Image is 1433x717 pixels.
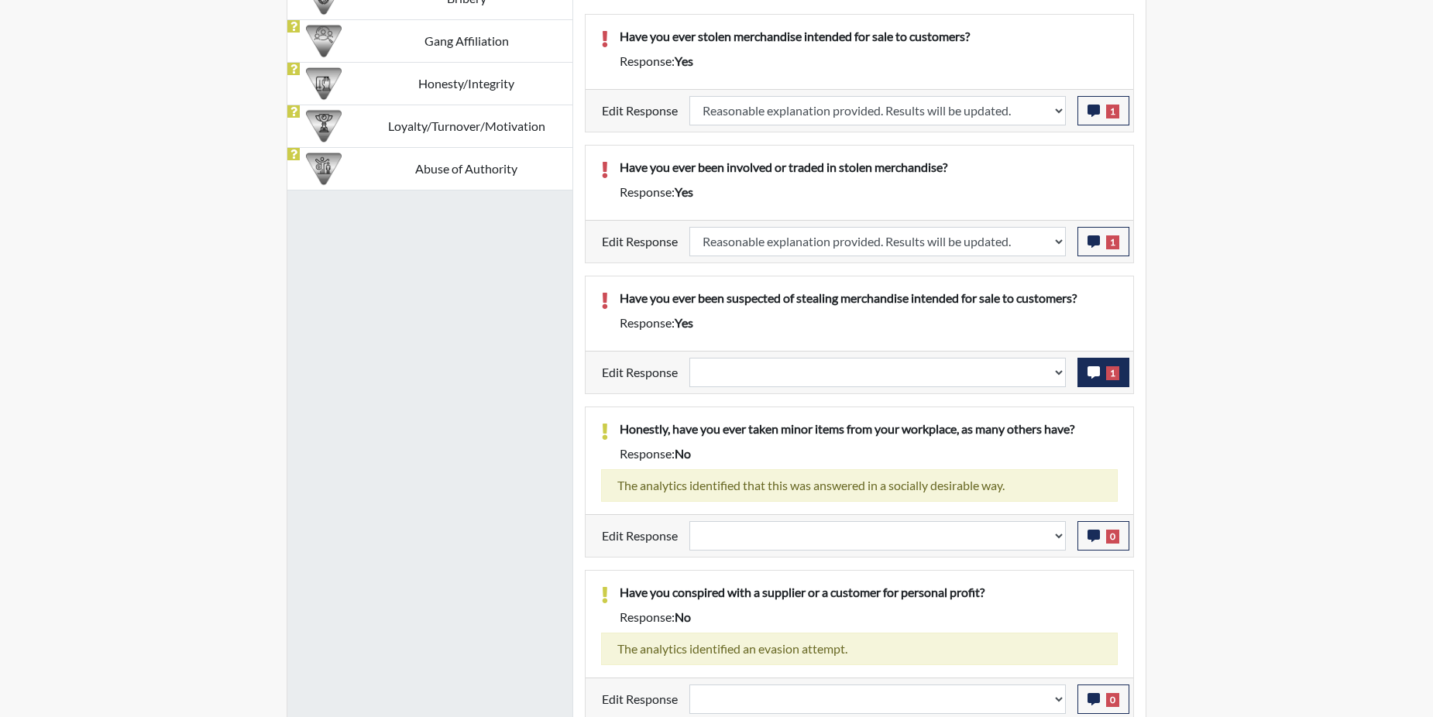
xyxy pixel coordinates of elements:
span: no [675,446,691,461]
button: 1 [1077,96,1129,125]
span: yes [675,184,693,199]
div: The analytics identified an evasion attempt. [601,633,1118,665]
td: Honesty/Integrity [360,62,572,105]
p: Have you ever stolen merchandise intended for sale to customers? [620,27,1118,46]
div: Response: [608,314,1129,332]
button: 1 [1077,358,1129,387]
span: 0 [1106,530,1119,544]
p: Honestly, have you ever taken minor items from your workplace, as many others have? [620,420,1118,438]
td: Gang Affiliation [360,19,572,62]
img: CATEGORY%20ICON-02.2c5dd649.png [306,23,342,59]
label: Edit Response [602,684,678,714]
span: yes [675,315,693,330]
div: Update the test taker's response, the change might impact the score [678,96,1077,125]
span: 1 [1106,235,1119,249]
div: Update the test taker's response, the change might impact the score [678,227,1077,256]
img: CATEGORY%20ICON-01.94e51fac.png [306,151,342,187]
div: Response: [608,52,1129,70]
div: Response: [608,183,1129,201]
div: The analytics identified that this was answered in a socially desirable way. [601,469,1118,502]
div: Update the test taker's response, the change might impact the score [678,358,1077,387]
div: Response: [608,608,1129,626]
span: no [675,609,691,624]
label: Edit Response [602,227,678,256]
p: Have you ever been involved or traded in stolen merchandise? [620,158,1118,177]
label: Edit Response [602,96,678,125]
button: 0 [1077,521,1129,551]
span: yes [675,53,693,68]
td: Abuse of Authority [360,147,572,190]
div: Response: [608,444,1129,463]
label: Edit Response [602,521,678,551]
div: Update the test taker's response, the change might impact the score [678,684,1077,714]
img: CATEGORY%20ICON-17.40ef8247.png [306,108,342,144]
span: 0 [1106,693,1119,707]
span: 1 [1106,105,1119,118]
button: 0 [1077,684,1129,714]
p: Have you conspired with a supplier or a customer for personal profit? [620,583,1118,602]
td: Loyalty/Turnover/Motivation [360,105,572,147]
div: Update the test taker's response, the change might impact the score [678,521,1077,551]
button: 1 [1077,227,1129,256]
span: 1 [1106,366,1119,380]
label: Edit Response [602,358,678,387]
p: Have you ever been suspected of stealing merchandise intended for sale to customers? [620,289,1118,307]
img: CATEGORY%20ICON-11.a5f294f4.png [306,66,342,101]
